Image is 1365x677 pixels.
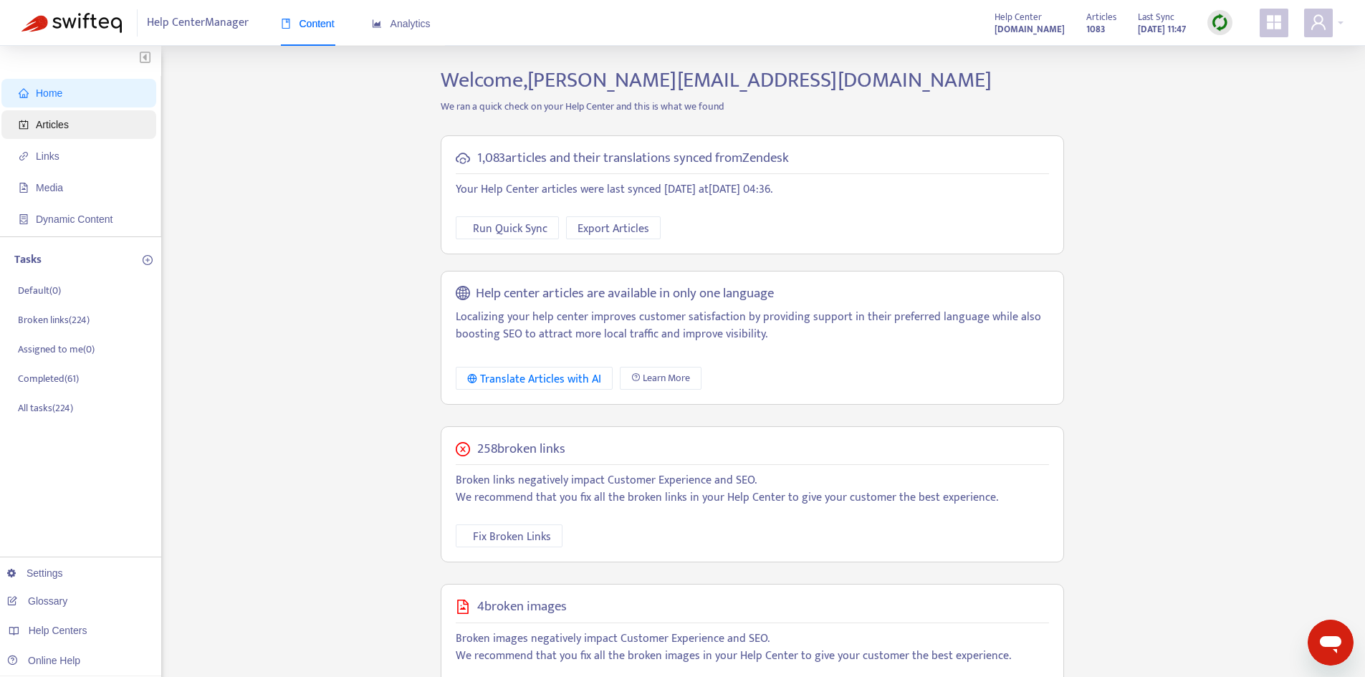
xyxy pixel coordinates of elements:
span: Content [281,18,335,29]
h5: 258 broken links [477,441,565,458]
span: link [19,151,29,161]
p: Default ( 0 ) [18,283,61,298]
a: Settings [7,567,63,579]
strong: 1083 [1086,21,1106,37]
span: plus-circle [143,255,153,265]
span: appstore [1265,14,1283,31]
span: container [19,214,29,224]
img: sync.dc5367851b00ba804db3.png [1211,14,1229,32]
span: Articles [1086,9,1116,25]
img: Swifteq [21,13,122,33]
span: home [19,88,29,98]
span: account-book [19,120,29,130]
iframe: Button to launch messaging window [1308,620,1354,666]
span: Welcome, [PERSON_NAME][EMAIL_ADDRESS][DOMAIN_NAME] [441,62,992,98]
button: Run Quick Sync [456,216,559,239]
span: file-image [19,183,29,193]
p: Broken images negatively impact Customer Experience and SEO. We recommend that you fix all the br... [456,630,1049,665]
span: Help Center Manager [147,9,249,37]
span: area-chart [372,19,382,29]
a: [DOMAIN_NAME] [995,21,1065,37]
button: Translate Articles with AI [456,367,613,390]
p: Localizing your help center improves customer satisfaction by providing support in their preferre... [456,309,1049,343]
strong: [DATE] 11:47 [1138,21,1186,37]
span: Dynamic Content [36,213,112,225]
span: Last Sync [1138,9,1174,25]
button: Fix Broken Links [456,524,562,547]
span: cloud-sync [456,151,470,165]
p: Broken links ( 224 ) [18,312,90,327]
span: Help Center [995,9,1042,25]
span: file-image [456,600,470,614]
span: book [281,19,291,29]
p: Your Help Center articles were last synced [DATE] at [DATE] 04:36 . [456,181,1049,198]
h5: Help center articles are available in only one language [476,286,774,302]
a: Learn More [620,367,701,390]
span: Media [36,182,63,193]
span: Learn More [643,370,690,386]
span: user [1310,14,1327,31]
button: Export Articles [566,216,661,239]
div: Translate Articles with AI [467,370,601,388]
h5: 4 broken images [477,599,567,615]
p: Completed ( 61 ) [18,371,79,386]
span: global [456,286,470,302]
span: close-circle [456,442,470,456]
a: Online Help [7,655,80,666]
p: All tasks ( 224 ) [18,400,73,416]
a: Glossary [7,595,67,607]
span: Run Quick Sync [473,220,547,238]
span: Links [36,150,59,162]
p: Assigned to me ( 0 ) [18,342,95,357]
p: We ran a quick check on your Help Center and this is what we found [430,99,1075,114]
span: Home [36,87,62,99]
p: Broken links negatively impact Customer Experience and SEO. We recommend that you fix all the bro... [456,472,1049,506]
h5: 1,083 articles and their translations synced from Zendesk [477,150,789,167]
p: Tasks [14,251,42,269]
span: Export Articles [578,220,649,238]
span: Analytics [372,18,431,29]
span: Help Centers [29,625,87,636]
span: Fix Broken Links [473,528,551,546]
span: Articles [36,119,69,130]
